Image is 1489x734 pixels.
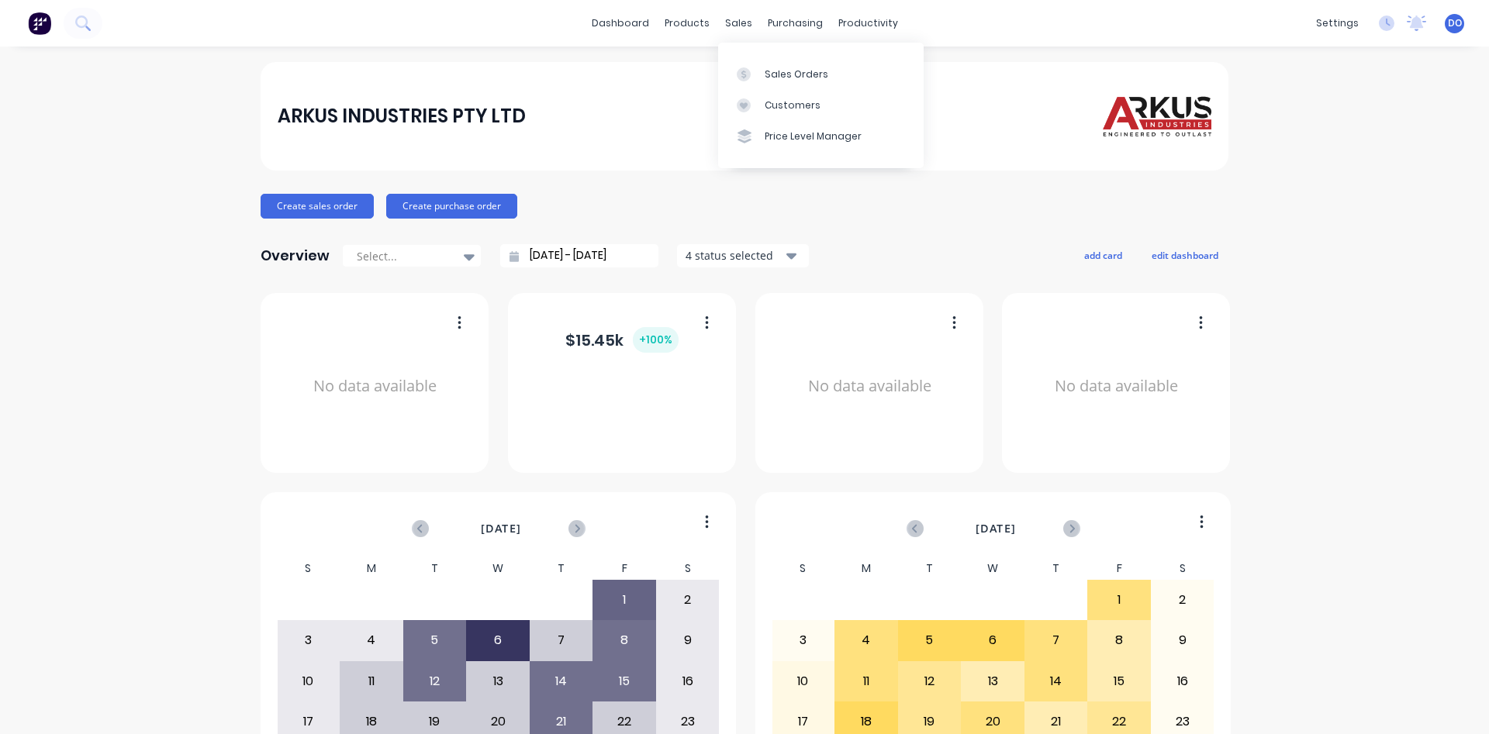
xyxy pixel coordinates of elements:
img: Factory [28,12,51,35]
div: 16 [657,662,719,701]
div: 12 [899,662,961,701]
a: Customers [718,90,924,121]
a: Price Level Manager [718,121,924,152]
div: 7 [530,621,592,660]
span: [DATE] [481,520,521,537]
div: No data available [1019,313,1214,460]
div: S [277,557,340,580]
div: settings [1308,12,1366,35]
div: 3 [772,621,834,660]
div: 12 [404,662,466,701]
div: Overview [261,240,330,271]
div: 3 [278,621,340,660]
div: Customers [765,98,821,112]
div: F [1087,557,1151,580]
div: S [1151,557,1214,580]
div: 4 [340,621,402,660]
img: ARKUS INDUSTRIES PTY LTD [1103,88,1211,144]
span: DO [1448,16,1462,30]
div: 5 [404,621,466,660]
div: 8 [593,621,655,660]
div: 13 [467,662,529,701]
button: add card [1074,245,1132,265]
button: Create sales order [261,194,374,219]
div: Sales Orders [765,67,828,81]
div: 14 [530,662,592,701]
div: 10 [278,662,340,701]
div: 5 [899,621,961,660]
button: edit dashboard [1142,245,1228,265]
div: ARKUS INDUSTRIES PTY LTD [278,101,526,132]
div: No data available [772,313,967,460]
div: T [1024,557,1088,580]
span: [DATE] [976,520,1016,537]
div: $ 15.45k [565,327,679,353]
a: Sales Orders [718,58,924,89]
div: T [898,557,962,580]
div: 6 [962,621,1024,660]
div: 15 [1088,662,1150,701]
div: W [961,557,1024,580]
button: Create purchase order [386,194,517,219]
div: products [657,12,717,35]
div: 6 [467,621,529,660]
div: 4 status selected [686,247,783,264]
div: 15 [593,662,655,701]
div: purchasing [760,12,831,35]
div: M [834,557,898,580]
div: productivity [831,12,906,35]
div: 16 [1152,662,1214,701]
div: T [403,557,467,580]
div: 1 [593,581,655,619]
div: sales [717,12,760,35]
div: 11 [835,662,897,701]
div: 9 [1152,621,1214,660]
button: 4 status selected [677,244,809,267]
div: 7 [1025,621,1087,660]
div: 4 [835,621,897,660]
div: + 100 % [633,327,679,353]
div: S [772,557,835,580]
div: M [340,557,403,580]
div: 10 [772,662,834,701]
div: F [592,557,656,580]
div: W [466,557,530,580]
div: 11 [340,662,402,701]
div: No data available [278,313,472,460]
div: 9 [657,621,719,660]
div: 2 [657,581,719,619]
div: 2 [1152,581,1214,619]
div: T [530,557,593,580]
div: 1 [1088,581,1150,619]
div: 8 [1088,621,1150,660]
div: 13 [962,662,1024,701]
div: 14 [1025,662,1087,701]
div: Price Level Manager [765,129,862,143]
div: S [656,557,720,580]
a: dashboard [584,12,657,35]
